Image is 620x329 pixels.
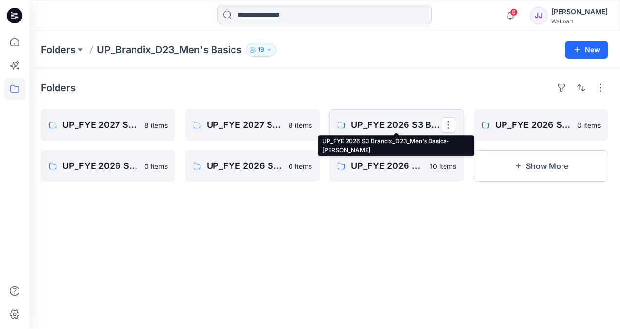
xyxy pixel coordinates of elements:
p: 8 items [289,120,312,130]
button: New [565,41,608,59]
p: 0 items [144,161,168,171]
p: 0 items [289,161,312,171]
p: 8 items [144,120,168,130]
p: UP_FYE 2026 S2 Brandix_D23_Men's Basics- [PERSON_NAME] [495,118,571,132]
p: UP_FYE 2026 S3 Brandix_D23_Men's Basics- NOBO [62,159,138,173]
p: UP_FYE 2027 S2 Brandix_D23_Men's Basics - ATHLETIC WORKS [207,118,283,132]
p: UP_FYE 2026 S3 Brandix_D23_Men's Basics- [PERSON_NAME] [351,118,441,132]
p: UP_FYE 2027 S2 Brandix_D23_Men's Basics- [PERSON_NAME] [62,118,138,132]
a: UP_FYE 2026 S3 Brandix_D23_Men's Basics- NOBO0 items [41,150,175,182]
div: Walmart [551,18,608,25]
a: Folders [41,43,76,57]
p: 19 [258,44,264,55]
a: UP_FYE 2026 S3 Brandix_D23_Men's Basics- [PERSON_NAME] [329,109,464,141]
button: Show More [474,150,608,182]
p: UP_Brandix_D23_Men's Basics [97,43,242,57]
h4: Folders [41,82,76,94]
div: JJ [530,7,547,24]
div: [PERSON_NAME] [551,6,608,18]
button: 19 [246,43,276,57]
a: UP_FYE 2026 S2 Brandix_D23_Men's Basics- NOBO0 items [185,150,320,182]
p: 0 items [577,120,601,130]
a: UP_FYE 2026 S1 Brandix_D23_Men's Basics- [PERSON_NAME]10 items [329,150,464,182]
a: UP_FYE 2027 S2 Brandix_D23_Men's Basics - ATHLETIC WORKS8 items [185,109,320,141]
span: 6 [510,8,518,16]
p: UP_FYE 2026 S2 Brandix_D23_Men's Basics- NOBO [207,159,283,173]
p: UP_FYE 2026 S1 Brandix_D23_Men's Basics- [PERSON_NAME] [351,159,424,173]
a: UP_FYE 2027 S2 Brandix_D23_Men's Basics- [PERSON_NAME]8 items [41,109,175,141]
a: UP_FYE 2026 S2 Brandix_D23_Men's Basics- [PERSON_NAME]0 items [474,109,608,141]
p: 10 items [429,161,456,171]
